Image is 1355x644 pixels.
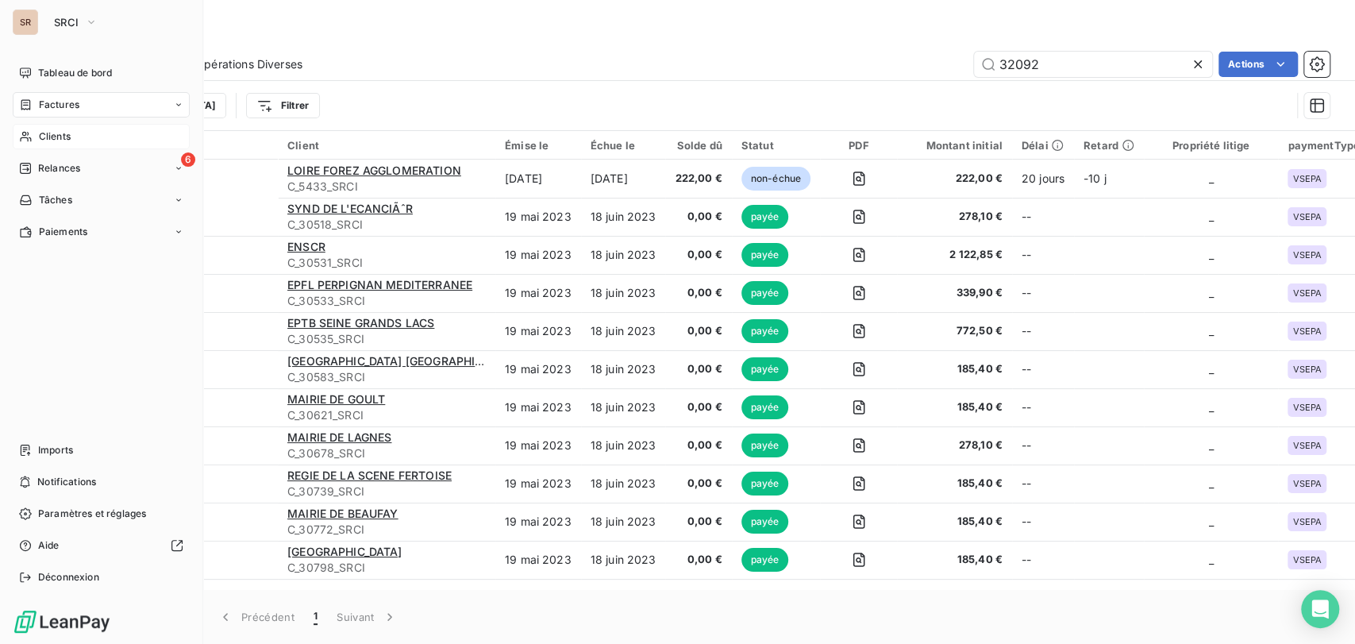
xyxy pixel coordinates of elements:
[38,161,80,175] span: Relances
[1208,362,1213,376] span: _
[287,255,486,271] span: C_30531_SRCI
[675,209,722,225] span: 0,00 €
[741,357,789,381] span: payée
[1292,250,1322,260] span: VSEPA
[1012,274,1074,312] td: --
[287,293,486,309] span: C_30533_SRCI
[13,10,38,35] div: SR
[1208,476,1213,490] span: _
[495,541,581,579] td: 19 mai 2023
[181,152,195,167] span: 6
[907,399,1002,415] span: 185,40 €
[1012,503,1074,541] td: --
[1012,198,1074,236] td: --
[38,538,60,553] span: Aide
[741,510,789,534] span: payée
[907,323,1002,339] span: 772,50 €
[741,434,789,457] span: payée
[287,179,486,195] span: C_5433_SRCI
[287,445,486,461] span: C_30678_SRCI
[495,465,581,503] td: 19 mai 2023
[581,198,666,236] td: 18 juin 2023
[741,472,789,496] span: payée
[1012,541,1074,579] td: --
[1292,441,1322,450] span: VSEPA
[907,552,1002,568] span: 185,40 €
[1208,248,1213,261] span: _
[907,285,1002,301] span: 339,90 €
[581,426,666,465] td: 18 juin 2023
[287,392,385,406] span: MAIRIE DE GOULT
[675,323,722,339] span: 0,00 €
[287,484,486,499] span: C_30739_SRCI
[591,139,656,152] div: Échue le
[246,93,319,118] button: Filtrer
[1301,590,1339,628] div: Open Intercom Messenger
[495,503,581,541] td: 19 mai 2023
[1292,403,1322,412] span: VSEPA
[1208,438,1213,452] span: _
[287,217,486,233] span: C_30518_SRCI
[287,545,402,558] span: [GEOGRAPHIC_DATA]
[38,507,146,521] span: Paramètres et réglages
[581,465,666,503] td: 18 juin 2023
[287,354,520,368] span: [GEOGRAPHIC_DATA] [GEOGRAPHIC_DATA]
[287,202,413,215] span: SYND DE L'ECANCIÃˆR
[1084,172,1107,185] span: -10 j
[495,198,581,236] td: 19 mai 2023
[581,503,666,541] td: 18 juin 2023
[1012,388,1074,426] td: --
[54,16,79,29] span: SRCI
[907,171,1002,187] span: 222,00 €
[39,193,72,207] span: Tâches
[581,350,666,388] td: 18 juin 2023
[1012,236,1074,274] td: --
[13,533,190,558] a: Aide
[1012,426,1074,465] td: --
[1292,326,1322,336] span: VSEPA
[675,552,722,568] span: 0,00 €
[1292,479,1322,488] span: VSEPA
[287,164,461,177] span: LOIRE FOREZ AGGLOMERATION
[39,98,79,112] span: Factures
[37,475,96,489] span: Notifications
[1208,324,1213,337] span: _
[675,361,722,377] span: 0,00 €
[287,560,486,576] span: C_30798_SRCI
[1084,139,1134,152] div: Retard
[907,247,1002,263] span: 2 122,85 €
[495,236,581,274] td: 19 mai 2023
[1292,212,1322,222] span: VSEPA
[741,395,789,419] span: payée
[581,274,666,312] td: 18 juin 2023
[505,139,572,152] div: Émise le
[581,541,666,579] td: 18 juin 2023
[38,443,73,457] span: Imports
[287,240,325,253] span: ENSCR
[907,514,1002,530] span: 185,40 €
[741,281,789,305] span: payée
[287,278,472,291] span: EPFL PERPIGNAN MEDITERRANEE
[195,56,302,72] span: Opérations Diverses
[495,426,581,465] td: 19 mai 2023
[675,171,722,187] span: 222,00 €
[741,243,789,267] span: payée
[1218,52,1298,77] button: Actions
[581,388,666,426] td: 18 juin 2023
[907,476,1002,492] span: 185,40 €
[1208,400,1213,414] span: _
[1012,312,1074,350] td: --
[907,209,1002,225] span: 278,10 €
[741,319,789,343] span: payée
[741,548,789,572] span: payée
[13,609,111,634] img: Logo LeanPay
[581,312,666,350] td: 18 juin 2023
[974,52,1212,77] input: Rechercher
[39,129,71,144] span: Clients
[1292,364,1322,374] span: VSEPA
[495,160,581,198] td: [DATE]
[741,139,810,152] div: Statut
[39,225,87,239] span: Paiements
[287,139,486,152] div: Client
[741,167,810,191] span: non-échue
